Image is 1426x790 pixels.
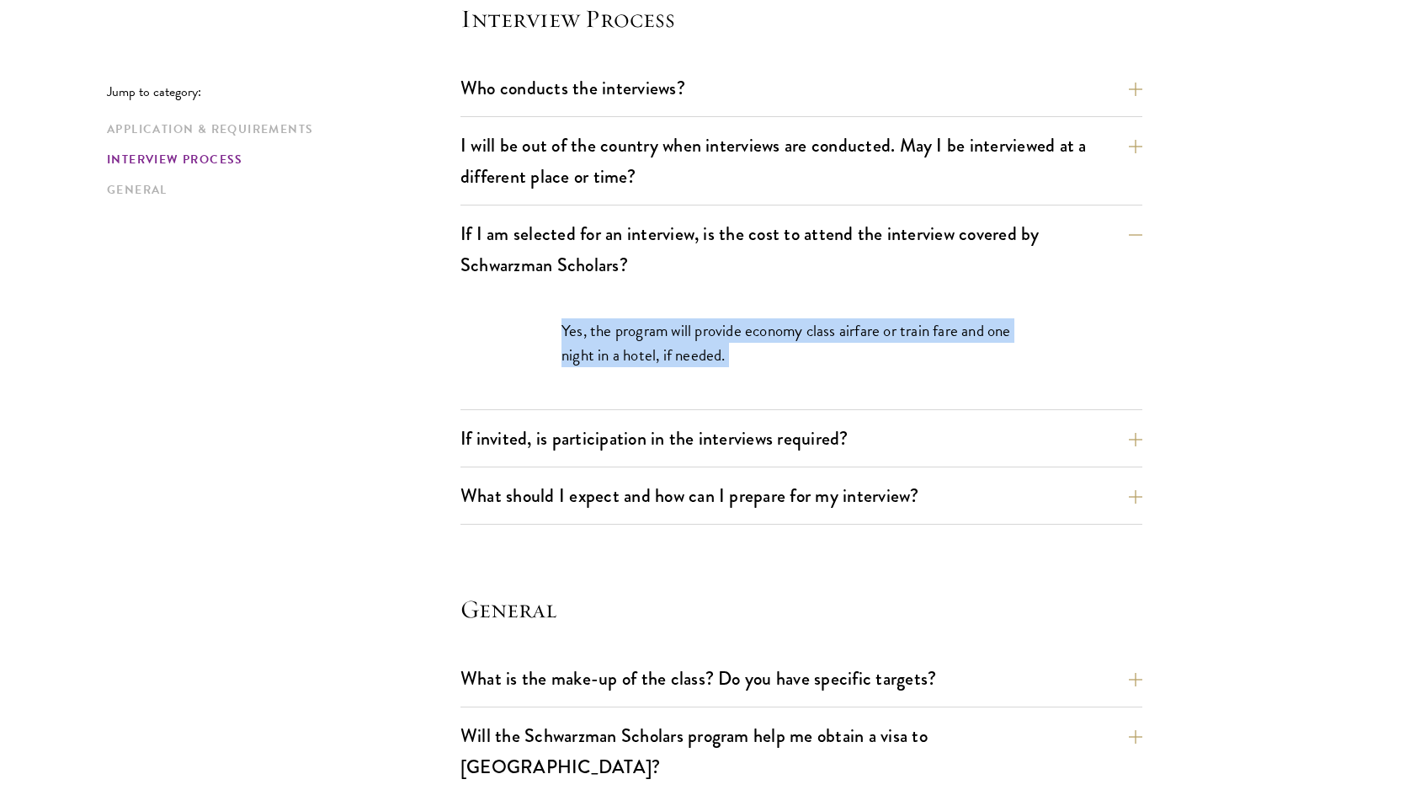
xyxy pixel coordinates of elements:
button: Will the Schwarzman Scholars program help me obtain a visa to [GEOGRAPHIC_DATA]? [460,717,1142,786]
button: Who conducts the interviews? [460,69,1142,107]
a: Interview Process [107,151,450,168]
a: General [107,181,450,199]
button: If invited, is participation in the interviews required? [460,419,1142,457]
button: If I am selected for an interview, is the cost to attend the interview covered by Schwarzman Scho... [460,215,1142,284]
button: What should I expect and how can I prepare for my interview? [460,477,1142,515]
a: Application & Requirements [107,120,450,138]
button: What is the make-up of the class? Do you have specific targets? [460,659,1142,697]
h4: General [460,592,1142,626]
button: I will be out of the country when interviews are conducted. May I be interviewed at a different p... [460,126,1142,195]
h4: Interview Process [460,2,1142,35]
p: Yes, the program will provide economy class airfare or train fare and one night in a hotel, if ne... [561,318,1041,367]
p: Jump to category: [107,84,460,99]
